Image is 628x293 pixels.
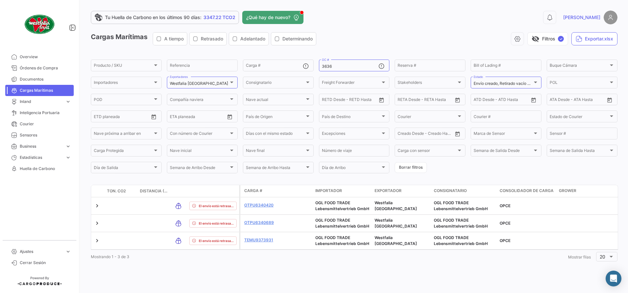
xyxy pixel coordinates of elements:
[600,254,605,259] span: 20
[170,81,228,86] mat-select-trigger: Westfalia [GEOGRAPHIC_DATA]
[5,51,74,62] a: Overview
[372,185,431,197] datatable-header-cell: Exportador
[558,36,564,42] span: ✓
[164,36,184,42] span: A tiempo
[499,98,525,103] input: ATD Hasta
[398,132,422,137] input: Creado Desde
[375,235,417,246] span: Westfalia Chile
[170,115,182,120] input: Desde
[20,110,71,116] span: Inteligencia Portuaria
[550,115,609,120] span: Estado de Courier
[563,14,600,21] span: [PERSON_NAME]
[94,132,153,137] span: Nave próxima a arribar en
[559,188,576,194] span: Grower
[322,98,334,103] input: Desde
[225,112,235,122] button: Open calendar
[550,81,609,86] span: POL
[497,185,556,197] datatable-header-cell: Consolidador de Carga
[550,98,570,103] input: ATA Desde
[315,200,369,211] span: OGL FOOD TRADE Lebensmittelvertrieb GmbH
[137,185,170,197] datatable-header-cell: Distancia (KM)
[65,155,71,160] span: expand_more
[315,218,369,229] span: OGL FOOD TRADE Lebensmittelvertrieb GmbH
[605,95,615,105] button: Open calendar
[65,143,71,149] span: expand_more
[453,95,462,105] button: Open calendar
[20,87,71,93] span: Cargas Marítimas
[20,99,63,105] span: Inland
[434,200,488,211] span: OGL FOOD TRADE Lebensmittelvertrieb GmbH
[105,14,201,21] span: Tu Huella de Carbono en los últimos 90 días:
[190,33,226,45] button: Retrasado
[244,188,262,194] span: Carga #
[500,203,510,208] span: OPCE
[65,99,71,105] span: expand_more
[434,218,488,229] span: OGL FOOD TRADE Lebensmittelvertrieb GmbH
[170,188,187,194] datatable-header-cell: Modo de Transporte
[244,220,277,226] a: OTPU6340689
[313,185,372,197] datatable-header-cell: Importador
[398,81,457,86] span: Stakeholders
[201,36,223,42] span: Retrasado
[574,98,600,103] input: ATA Hasta
[500,188,554,194] span: Consolidador de Carga
[338,98,364,103] input: Hasta
[240,36,265,42] span: Adelantado
[244,237,277,243] a: TEMU9373931
[431,185,497,197] datatable-header-cell: Consignatario
[149,112,159,122] button: Open calendar
[246,166,305,171] span: Semana de Arribo Hasta
[20,76,71,82] span: Documentos
[427,132,453,137] input: Creado Hasta
[140,188,168,194] span: Distancia (KM)
[398,115,457,120] span: Courier
[94,64,153,69] span: Producto / SKU
[5,118,74,130] a: Courier
[604,11,617,24] img: placeholder-user.png
[414,98,440,103] input: Hasta
[94,203,100,209] a: Expand/Collapse Row
[170,166,229,171] span: Semana de Arribo Desde
[398,98,409,103] input: Desde
[322,81,381,86] span: Freight Forwarder
[240,185,280,197] datatable-header-cell: Carga #
[375,188,402,194] span: Exportador
[5,107,74,118] a: Inteligencia Portuaria
[244,202,277,208] a: OTPU6340420
[94,220,100,227] a: Expand/Collapse Row
[280,185,296,197] datatable-header-cell: Póliza
[199,238,234,243] span: El envío está retrasado.
[568,255,591,259] span: Mostrar filas
[94,166,153,171] span: Día de Salida
[529,95,538,105] button: Open calendar
[20,65,71,71] span: Órdenes de Compra
[91,11,239,24] a: Tu Huella de Carbono en los últimos 90 días:3347.22 TCO2
[315,235,369,246] span: OGL FOOD TRADE Lebensmittelvertrieb GmbH
[550,149,609,154] span: Semana de Salida Hasta
[527,32,568,45] button: visibility_offFiltros✓
[170,149,229,154] span: Nave inicial
[186,115,212,120] input: Hasta
[199,203,234,208] span: El envío está retrasado.
[94,115,106,120] input: Desde
[322,115,381,120] span: País de Destino
[246,98,305,103] span: Nave actual
[20,143,63,149] span: Business
[271,33,316,45] button: Determinando
[20,132,71,138] span: Sensores
[20,166,71,172] span: Huella de Carbono
[246,115,305,120] span: País de Origen
[5,130,74,141] a: Sensores
[170,98,229,103] span: Compañía naviera
[94,98,153,103] span: POD
[94,149,153,154] span: Carga Protegida
[282,36,313,42] span: Determinando
[434,235,488,246] span: OGL FOOD TRADE Lebensmittelvertrieb GmbH
[315,188,342,194] span: Importador
[20,54,71,60] span: Overview
[550,64,609,69] span: Buque Cámara
[91,32,318,45] h3: Cargas Marítimas
[110,115,136,120] input: Hasta
[187,188,239,194] datatable-header-cell: Estado de Envio
[5,85,74,96] a: Cargas Marítimas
